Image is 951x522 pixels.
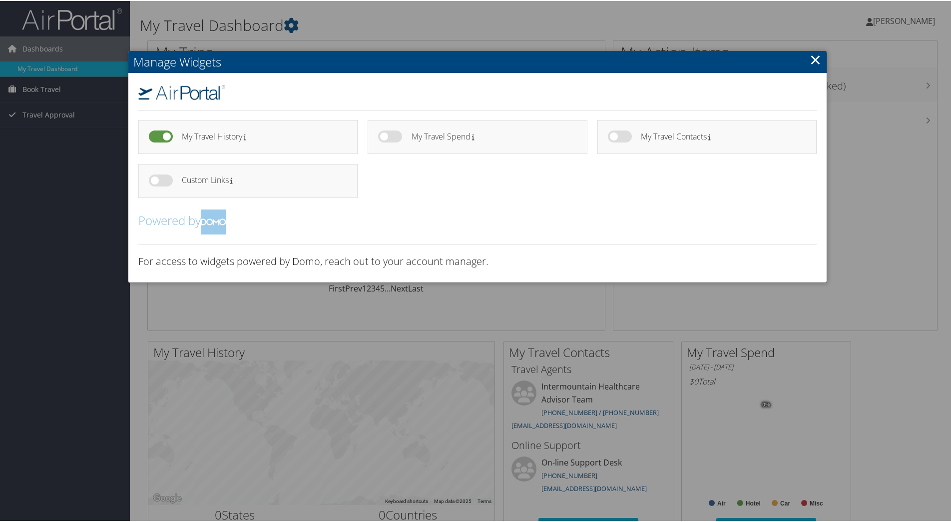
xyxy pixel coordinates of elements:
[138,84,225,99] img: airportal-logo.png
[201,208,226,233] img: domo-logo.png
[641,131,799,140] h4: My Travel Contacts
[138,253,817,267] h3: For access to widgets powered by Domo, reach out to your account manager.
[412,131,569,140] h4: My Travel Spend
[138,208,817,233] h2: Powered by
[128,50,827,72] h2: Manage Widgets
[182,175,340,183] h4: Custom Links
[182,131,340,140] h4: My Travel History
[810,48,821,68] a: Close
